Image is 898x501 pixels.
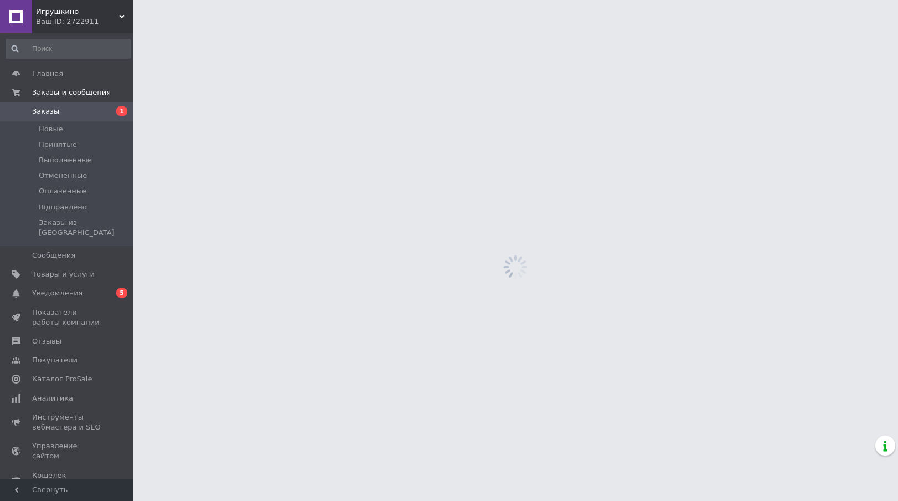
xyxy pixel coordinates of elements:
span: Заказы [32,106,59,116]
img: spinner_grey-bg-hcd09dd2d8f1a785e3413b09b97f8118e7.gif [500,252,530,282]
span: Товары и услуги [32,269,95,279]
span: Главная [32,69,63,79]
span: Выполненные [39,155,92,165]
span: Принятые [39,140,77,150]
span: Заказы и сообщения [32,88,111,98]
span: Аналитика [32,393,73,403]
span: 1 [116,106,127,116]
span: Каталог ProSale [32,374,92,384]
span: Показатели работы компании [32,308,102,328]
span: Заказы из [GEOGRAPHIC_DATA] [39,218,130,238]
span: Покупатели [32,355,78,365]
input: Поиск [6,39,131,59]
span: Игрушкино [36,7,119,17]
span: Управление сайтом [32,441,102,461]
span: Відправлено [39,202,87,212]
span: Оплаченные [39,186,86,196]
span: Уведомления [32,288,82,298]
span: Инструменты вебмастера и SEO [32,412,102,432]
span: Кошелек компании [32,471,102,490]
span: Отзывы [32,336,61,346]
span: 5 [116,288,127,298]
span: Новые [39,124,63,134]
span: Отмененные [39,171,87,181]
div: Ваш ID: 2722911 [36,17,133,27]
span: Сообщения [32,250,75,260]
